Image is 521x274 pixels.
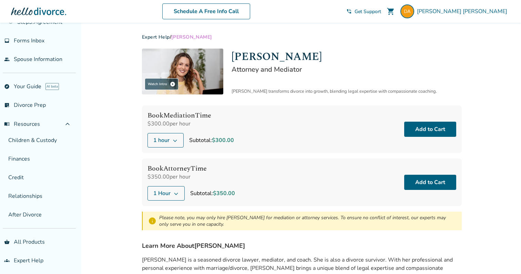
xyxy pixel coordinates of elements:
[142,49,223,94] img: Kara Francis
[4,258,10,263] span: groups
[4,84,10,89] span: explore
[189,136,234,144] div: Subtotal:
[4,121,10,127] span: menu_book
[404,122,456,137] button: Add to Cart
[232,65,462,74] h2: Attorney and Mediator
[487,241,521,274] iframe: Chat Widget
[4,102,10,108] span: list_alt_check
[142,34,462,40] div: /
[232,49,462,65] h1: [PERSON_NAME]
[404,175,456,190] button: Add to Cart
[355,8,381,15] span: Get Support
[147,111,234,120] h4: Book Mediation Time
[142,241,462,250] h4: Learn More About [PERSON_NAME]
[346,9,352,14] span: phone_in_talk
[232,88,462,94] div: [PERSON_NAME] transforms divorce into growth, blending legal expertise with compassionate coaching.
[147,164,235,173] h4: Book Attorney Time
[171,34,212,40] span: [PERSON_NAME]
[190,189,235,197] div: Subtotal:
[4,120,40,128] span: Resources
[63,120,72,128] span: expand_less
[159,214,456,227] div: Please note, you may only hire [PERSON_NAME] for mediation or attorney services. To ensure no con...
[170,81,175,87] span: play_circle
[400,4,414,18] img: desireeabeyta@gmail.com
[148,217,156,225] span: info
[153,136,170,144] span: 1 hour
[162,3,250,19] a: Schedule A Free Info Call
[45,83,59,90] span: AI beta
[4,38,10,43] span: inbox
[4,57,10,62] span: people
[145,78,178,90] div: Watch Intro
[346,8,381,15] a: phone_in_talkGet Support
[417,8,510,15] span: [PERSON_NAME] [PERSON_NAME]
[142,34,170,40] a: Expert Help
[212,136,234,144] span: $300.00
[213,190,235,197] span: $350.00
[4,239,10,245] span: shopping_basket
[147,173,235,181] div: $350.00 per hour
[14,37,44,44] span: Forms Inbox
[387,7,395,16] span: shopping_cart
[147,186,185,201] button: 1 Hour
[147,133,184,148] button: 1 hour
[147,120,234,128] div: $300.00 per hour
[153,189,171,197] span: 1 Hour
